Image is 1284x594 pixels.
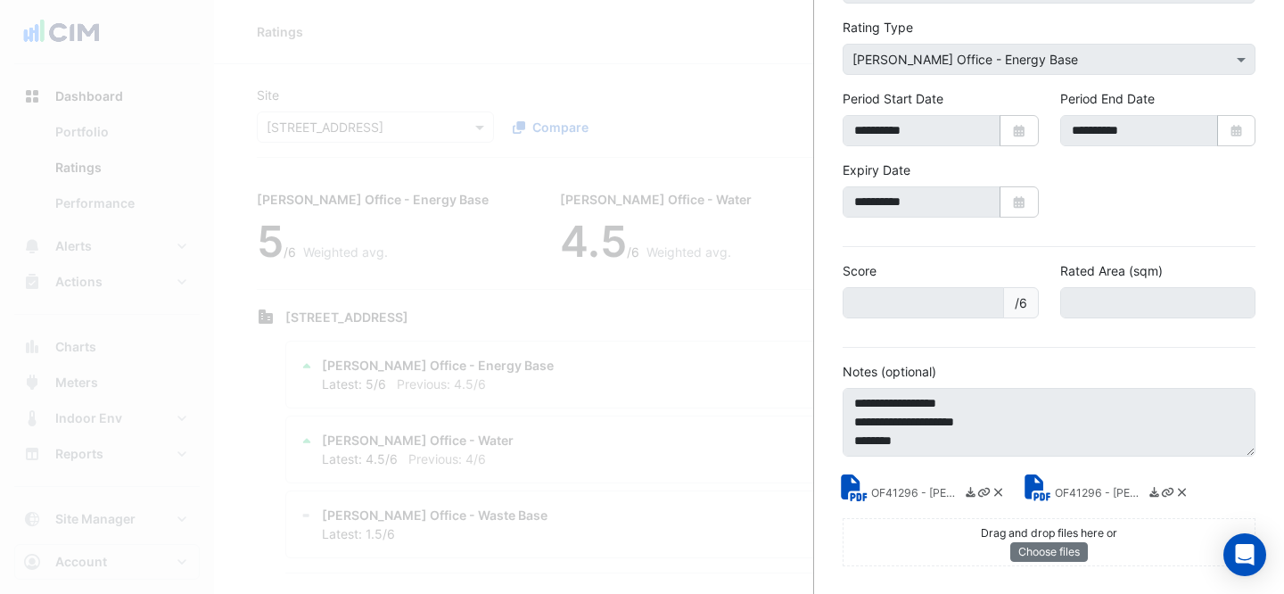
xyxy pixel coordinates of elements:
label: Rated Area (sqm) [1060,261,1163,280]
small: OF41296 - NABERS Energy Rating Certificate.pdf [1055,485,1144,504]
small: Drag and drop files here or [981,526,1117,540]
a: Copy link to clipboard [1161,485,1174,504]
span: /6 [1003,287,1039,318]
a: Delete [1175,485,1189,504]
small: OF41296 - NABERS Energy Rating Report.pdf [871,485,960,504]
a: Download [964,485,977,504]
button: Choose files [1010,542,1088,562]
label: Period End Date [1060,89,1155,108]
a: Delete [992,485,1005,504]
label: Score [843,261,877,280]
a: Download [1148,485,1161,504]
a: Copy link to clipboard [977,485,991,504]
label: Notes (optional) [843,362,936,381]
label: Period Start Date [843,89,943,108]
div: Open Intercom Messenger [1223,533,1266,576]
label: Expiry Date [843,161,910,179]
label: Rating Type [843,18,913,37]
